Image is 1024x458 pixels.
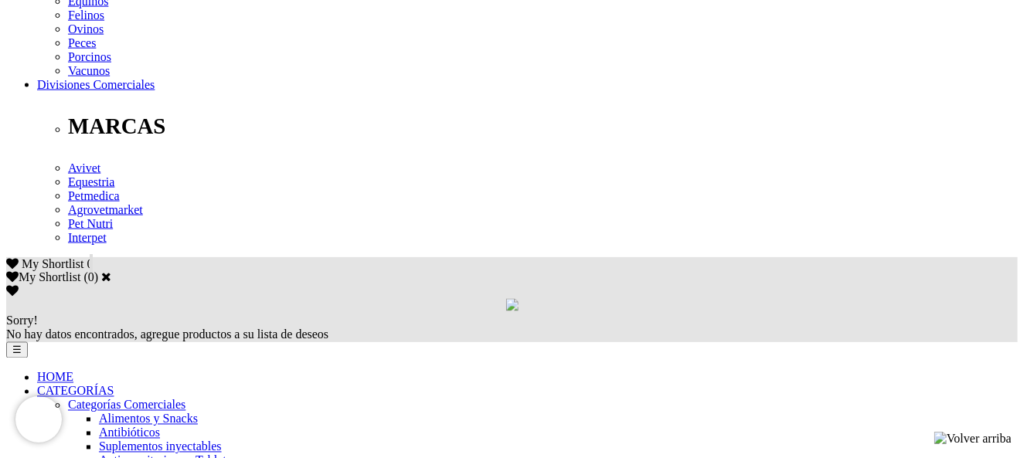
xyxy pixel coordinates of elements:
[99,412,198,426] a: Alimentos y Snacks
[68,161,100,175] a: Avivet
[68,50,111,63] a: Porcinos
[68,231,107,244] a: Interpet
[6,314,1018,342] div: No hay datos encontrados, agregue productos a su lista de deseos
[934,432,1012,446] img: Volver arriba
[99,440,222,453] a: Suplementos inyectables
[68,203,143,216] a: Agrovetmarket
[68,64,110,77] a: Vacunos
[99,426,160,439] a: Antibióticos
[6,314,38,327] span: Sorry!
[68,22,104,36] a: Ovinos
[37,371,73,384] a: HOME
[15,396,62,443] iframe: Brevo live chat
[68,114,1018,139] p: MARCAS
[87,257,93,270] span: 0
[68,217,113,230] a: Pet Nutri
[88,271,94,284] label: 0
[68,175,114,188] a: Equestria
[83,271,98,284] span: ( )
[68,399,185,412] a: Categorías Comerciales
[37,78,155,91] a: Divisiones Comerciales
[101,271,111,283] a: Cerrar
[6,342,28,358] button: ☰
[68,8,104,22] a: Felinos
[68,189,120,202] a: Petmedica
[68,36,96,49] a: Peces
[6,271,80,284] label: My Shortlist
[37,385,114,398] a: CATEGORÍAS
[506,299,519,311] img: loading.gif
[22,257,83,270] span: My Shortlist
